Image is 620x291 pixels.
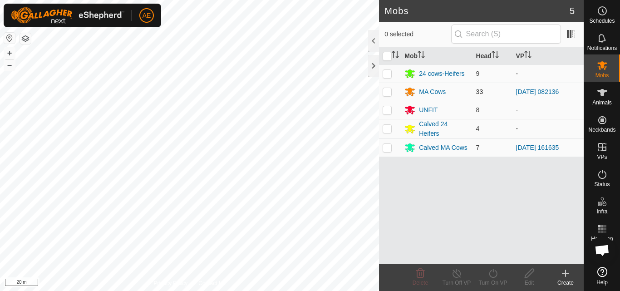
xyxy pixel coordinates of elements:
[438,279,475,287] div: Turn Off VP
[512,64,584,83] td: -
[547,279,584,287] div: Create
[419,87,446,97] div: MA Cows
[591,236,613,242] span: Heatmap
[198,279,225,287] a: Contact Us
[476,125,480,132] span: 4
[516,144,559,151] a: [DATE] 161635
[570,4,575,18] span: 5
[419,143,467,153] div: Calved MA Cows
[476,106,480,113] span: 8
[512,101,584,119] td: -
[492,52,499,59] p-sorticon: Activate to sort
[451,25,561,44] input: Search (S)
[475,279,511,287] div: Turn On VP
[4,59,15,70] button: –
[588,127,615,133] span: Neckbands
[596,280,608,285] span: Help
[419,105,438,115] div: UNFIT
[419,69,464,79] div: 24 cows-Heifers
[524,52,531,59] p-sorticon: Activate to sort
[476,70,480,77] span: 9
[592,100,612,105] span: Animals
[413,280,428,286] span: Delete
[392,52,399,59] p-sorticon: Activate to sort
[587,45,617,51] span: Notifications
[4,33,15,44] button: Reset Map
[596,209,607,214] span: Infra
[512,119,584,138] td: -
[154,279,188,287] a: Privacy Policy
[4,48,15,59] button: +
[418,52,425,59] p-sorticon: Activate to sort
[419,119,468,138] div: Calved 24 Heifers
[143,11,151,20] span: AE
[584,263,620,289] a: Help
[597,154,607,160] span: VPs
[11,7,124,24] img: Gallagher Logo
[511,279,547,287] div: Edit
[595,73,609,78] span: Mobs
[476,88,483,95] span: 33
[401,47,472,65] th: Mob
[384,30,451,39] span: 0 selected
[384,5,570,16] h2: Mobs
[476,144,480,151] span: 7
[512,47,584,65] th: VP
[589,237,616,264] a: Open chat
[20,33,31,44] button: Map Layers
[589,18,615,24] span: Schedules
[472,47,512,65] th: Head
[594,182,610,187] span: Status
[516,88,559,95] a: [DATE] 082136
